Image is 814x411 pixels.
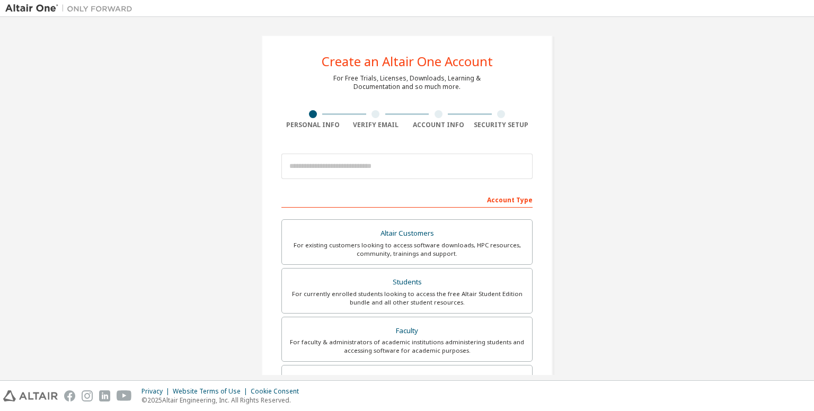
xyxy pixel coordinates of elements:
div: For Free Trials, Licenses, Downloads, Learning & Documentation and so much more. [333,74,481,91]
div: Everyone else [288,372,526,387]
div: Altair Customers [288,226,526,241]
div: Security Setup [470,121,533,129]
div: Students [288,275,526,290]
div: Privacy [141,387,173,396]
div: For existing customers looking to access software downloads, HPC resources, community, trainings ... [288,241,526,258]
img: instagram.svg [82,390,93,401]
div: Personal Info [281,121,344,129]
div: Account Type [281,191,533,208]
div: Faculty [288,324,526,338]
div: Cookie Consent [251,387,305,396]
div: For currently enrolled students looking to access the free Altair Student Edition bundle and all ... [288,290,526,307]
img: altair_logo.svg [3,390,58,401]
img: youtube.svg [117,390,132,401]
div: For faculty & administrators of academic institutions administering students and accessing softwa... [288,338,526,355]
div: Website Terms of Use [173,387,251,396]
p: © 2025 Altair Engineering, Inc. All Rights Reserved. [141,396,305,405]
img: facebook.svg [64,390,75,401]
img: Altair One [5,3,138,14]
div: Create an Altair One Account [322,55,493,68]
div: Verify Email [344,121,408,129]
div: Account Info [407,121,470,129]
img: linkedin.svg [99,390,110,401]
